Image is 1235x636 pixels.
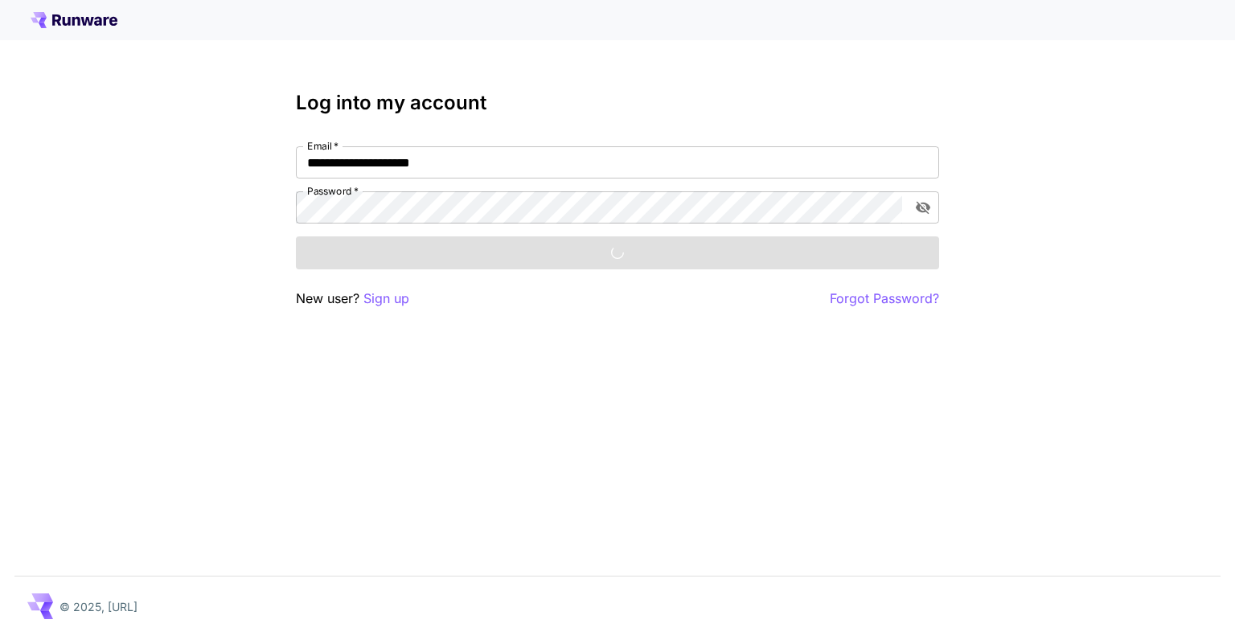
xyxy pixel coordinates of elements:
[296,92,939,114] h3: Log into my account
[296,289,409,309] p: New user?
[909,193,938,222] button: toggle password visibility
[307,139,338,153] label: Email
[307,184,359,198] label: Password
[363,289,409,309] button: Sign up
[59,598,137,615] p: © 2025, [URL]
[830,289,939,309] button: Forgot Password?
